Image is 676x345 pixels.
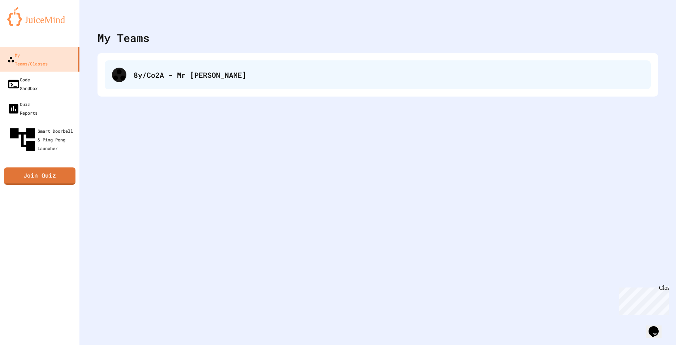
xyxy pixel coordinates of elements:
[7,75,38,93] div: Code Sandbox
[7,7,72,26] img: logo-orange.svg
[7,124,77,155] div: Smart Doorbell & Ping Pong Launcher
[134,69,643,80] div: 8y/Co2A - Mr [PERSON_NAME]
[616,285,669,315] iframe: chat widget
[4,167,75,185] a: Join Quiz
[3,3,50,46] div: Chat with us now!Close
[7,51,48,68] div: My Teams/Classes
[97,30,149,46] div: My Teams
[646,316,669,338] iframe: chat widget
[7,100,38,117] div: Quiz Reports
[105,60,651,89] div: 8y/Co2A - Mr [PERSON_NAME]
